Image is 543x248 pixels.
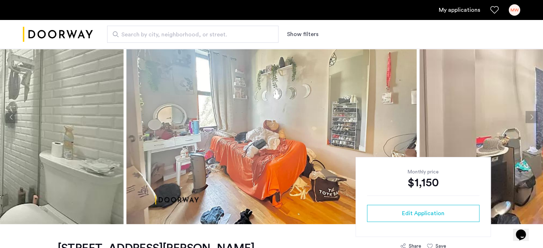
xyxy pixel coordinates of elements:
[402,209,444,218] span: Edit Application
[5,111,17,123] button: Previous apartment
[367,168,479,176] div: Monthly price
[490,6,499,14] a: Favorites
[121,30,258,39] span: Search by city, neighborhood, or street.
[439,6,480,14] a: My application
[509,4,520,16] div: MW
[287,30,318,39] button: Show or hide filters
[23,21,93,48] img: logo
[367,205,479,222] button: button
[126,10,417,224] img: apartment
[367,176,479,190] div: $1,150
[513,219,536,241] iframe: chat widget
[107,26,278,43] input: Apartment Search
[23,21,93,48] a: Cazamio logo
[526,111,538,123] button: Next apartment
